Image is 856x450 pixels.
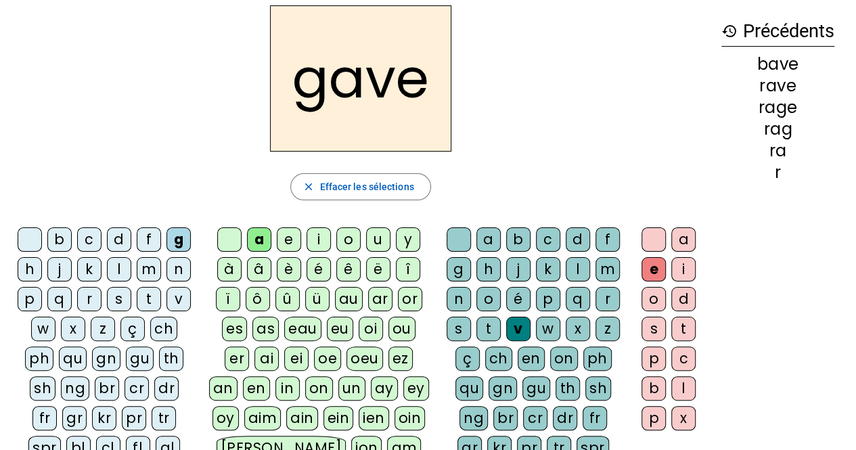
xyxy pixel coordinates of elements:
[476,257,501,282] div: h
[721,78,834,94] div: rave
[536,317,560,341] div: w
[671,317,696,341] div: t
[566,287,590,311] div: q
[523,406,547,430] div: cr
[476,317,501,341] div: t
[126,346,154,371] div: gu
[566,227,590,252] div: d
[159,346,183,371] div: th
[595,287,620,311] div: r
[671,346,696,371] div: c
[277,227,301,252] div: e
[359,406,389,430] div: ien
[721,164,834,181] div: r
[536,257,560,282] div: k
[671,406,696,430] div: x
[671,227,696,252] div: a
[346,346,383,371] div: oeu
[32,406,57,430] div: fr
[721,23,738,39] mat-icon: history
[307,257,331,282] div: é
[152,406,176,430] div: tr
[327,317,353,341] div: eu
[536,287,560,311] div: p
[671,287,696,311] div: d
[277,257,301,282] div: è
[641,287,666,311] div: o
[323,406,354,430] div: ein
[307,227,331,252] div: i
[476,227,501,252] div: a
[18,287,42,311] div: p
[284,346,309,371] div: ei
[122,406,146,430] div: pr
[489,376,517,401] div: gn
[536,227,560,252] div: c
[721,143,834,159] div: ra
[335,287,363,311] div: au
[254,346,279,371] div: ai
[305,376,333,401] div: on
[59,346,87,371] div: qu
[222,317,247,341] div: es
[91,317,115,341] div: z
[314,346,341,371] div: oe
[137,287,161,311] div: t
[721,16,834,47] h3: Précédents
[506,227,531,252] div: b
[275,376,300,401] div: in
[493,406,518,430] div: br
[447,257,471,282] div: g
[150,317,177,341] div: ch
[566,317,590,341] div: x
[120,317,145,341] div: ç
[721,56,834,72] div: bave
[137,257,161,282] div: m
[550,346,578,371] div: on
[225,346,249,371] div: er
[396,227,420,252] div: y
[388,346,413,371] div: ez
[459,406,488,430] div: ng
[338,376,365,401] div: un
[290,173,430,200] button: Effacer les sélections
[641,406,666,430] div: p
[166,287,191,311] div: v
[284,317,321,341] div: eau
[18,257,42,282] div: h
[252,317,279,341] div: as
[247,257,271,282] div: â
[522,376,550,401] div: gu
[95,376,119,401] div: br
[455,376,483,401] div: qu
[506,287,531,311] div: é
[566,257,590,282] div: l
[166,227,191,252] div: g
[47,287,72,311] div: q
[506,317,531,341] div: v
[583,346,612,371] div: ph
[270,5,451,152] h2: gave
[556,376,580,401] div: th
[595,227,620,252] div: f
[388,317,415,341] div: ou
[286,406,318,430] div: ain
[61,317,85,341] div: x
[166,257,191,282] div: n
[47,257,72,282] div: j
[305,287,330,311] div: ü
[61,376,89,401] div: ng
[137,227,161,252] div: f
[247,227,271,252] div: a
[403,376,429,401] div: ey
[30,376,55,401] div: sh
[395,406,426,430] div: oin
[154,376,179,401] div: dr
[319,179,413,195] span: Effacer les sélections
[216,287,240,311] div: ï
[583,406,607,430] div: fr
[336,257,361,282] div: ê
[246,287,270,311] div: ô
[585,376,611,401] div: sh
[485,346,512,371] div: ch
